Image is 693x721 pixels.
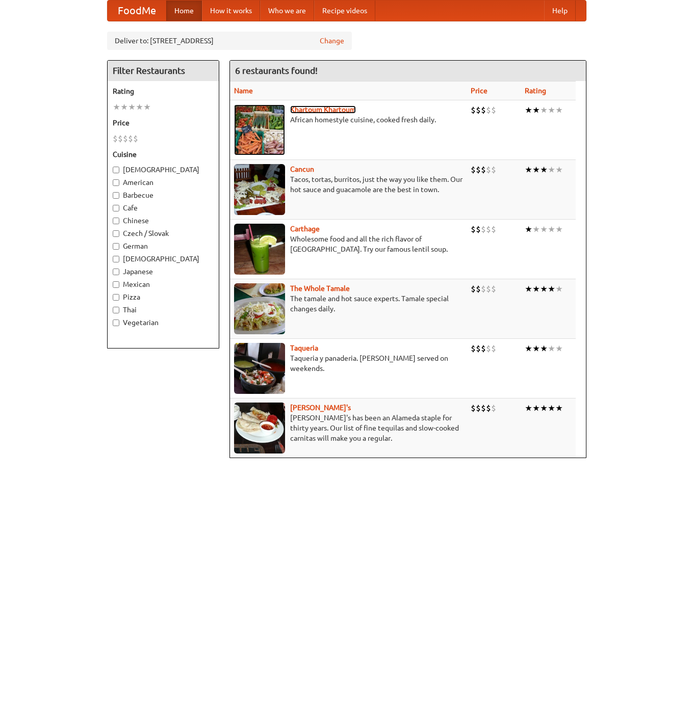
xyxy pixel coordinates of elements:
[290,404,351,412] a: [PERSON_NAME]'s
[525,403,532,414] li: ★
[290,284,350,292] a: The Whole Tamale
[476,343,481,354] li: $
[108,61,219,81] h4: Filter Restaurants
[548,104,555,116] li: ★
[548,224,555,235] li: ★
[540,164,548,175] li: ★
[548,283,555,295] li: ★
[113,266,214,277] label: Japanese
[491,283,496,295] li: $
[113,281,119,288] input: Mexican
[113,230,119,237] input: Czech / Slovak
[113,292,214,302] label: Pizza
[491,104,496,116] li: $
[555,164,563,175] li: ★
[481,224,486,235] li: $
[113,228,214,238] label: Czech / Slovak
[113,254,214,264] label: [DEMOGRAPHIC_DATA]
[260,1,314,21] a: Who we are
[555,343,563,354] li: ★
[290,165,314,173] b: Cancun
[234,343,285,394] img: taqueria.jpg
[476,403,481,414] li: $
[476,224,481,235] li: $
[491,224,496,235] li: $
[540,403,548,414] li: ★
[491,343,496,354] li: $
[491,403,496,414] li: $
[491,164,496,175] li: $
[113,319,119,326] input: Vegetarian
[113,218,119,224] input: Chinese
[235,66,318,75] ng-pluralize: 6 restaurants found!
[555,224,563,235] li: ★
[113,241,214,251] label: German
[234,115,463,125] p: African homestyle cuisine, cooked fresh daily.
[113,216,214,226] label: Chinese
[113,177,214,188] label: American
[555,283,563,295] li: ★
[128,101,136,113] li: ★
[202,1,260,21] a: How it works
[290,105,356,114] a: Khartoum Khartoum
[532,104,540,116] li: ★
[234,403,285,453] img: pedros.jpg
[314,1,375,21] a: Recipe videos
[113,279,214,289] label: Mexican
[113,190,214,200] label: Barbecue
[471,87,487,95] a: Price
[113,294,119,301] input: Pizza
[113,305,214,315] label: Thai
[234,234,463,254] p: Wholesome food and all the rich flavor of [GEOGRAPHIC_DATA]. Try our famous lentil soup.
[525,224,532,235] li: ★
[476,104,481,116] li: $
[525,343,532,354] li: ★
[532,343,540,354] li: ★
[113,179,119,186] input: American
[471,343,476,354] li: $
[471,104,476,116] li: $
[113,101,120,113] li: ★
[532,283,540,295] li: ★
[540,343,548,354] li: ★
[234,174,463,195] p: Tacos, tortas, burritos, just the way you like them. Our hot sauce and guacamole are the best in ...
[476,164,481,175] li: $
[532,224,540,235] li: ★
[525,87,546,95] a: Rating
[481,164,486,175] li: $
[486,164,491,175] li: $
[290,225,320,233] a: Carthage
[320,36,344,46] a: Change
[486,403,491,414] li: $
[234,164,285,215] img: cancun.jpg
[486,224,491,235] li: $
[108,1,166,21] a: FoodMe
[486,283,491,295] li: $
[476,283,481,295] li: $
[113,256,119,262] input: [DEMOGRAPHIC_DATA]
[113,317,214,328] label: Vegetarian
[234,87,253,95] a: Name
[540,224,548,235] li: ★
[555,403,563,414] li: ★
[113,86,214,96] h5: Rating
[123,133,128,144] li: $
[532,403,540,414] li: ★
[481,343,486,354] li: $
[113,243,119,250] input: German
[471,164,476,175] li: $
[234,353,463,373] p: Taqueria y panaderia. [PERSON_NAME] served on weekends.
[471,403,476,414] li: $
[113,118,214,128] h5: Price
[113,205,119,211] input: Cafe
[486,343,491,354] li: $
[113,203,214,213] label: Cafe
[525,104,532,116] li: ★
[143,101,151,113] li: ★
[540,283,548,295] li: ★
[113,133,118,144] li: $
[113,269,119,275] input: Japanese
[136,101,143,113] li: ★
[107,32,352,50] div: Deliver to: [STREET_ADDRESS]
